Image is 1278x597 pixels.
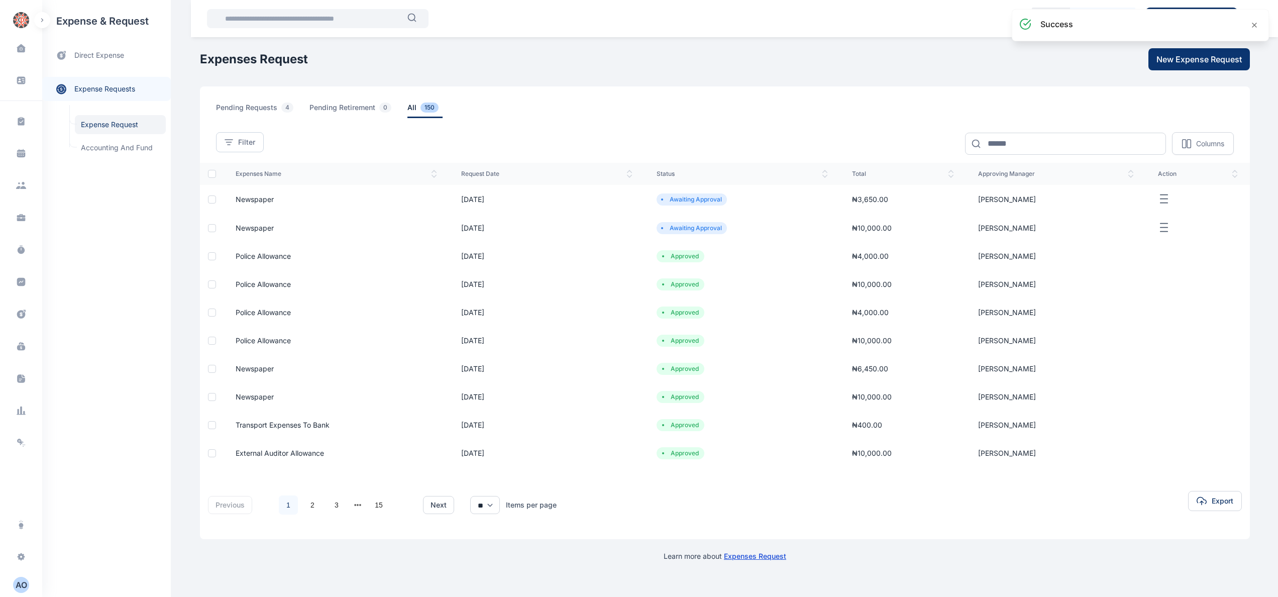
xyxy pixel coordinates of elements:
[75,115,166,134] a: Expense Request
[75,138,166,157] a: Accounting and Fund
[369,495,389,515] li: 15
[200,51,308,67] h1: Expenses Request
[236,336,291,345] a: Police Allowance
[449,270,645,298] td: [DATE]
[216,132,264,152] button: Filter
[236,308,291,317] a: Police Allowance
[327,495,347,515] li: 3
[664,551,786,561] p: Learn more about
[407,103,443,118] span: all
[13,579,29,591] div: A O
[661,449,700,457] li: Approved
[966,411,1146,439] td: [PERSON_NAME]
[449,355,645,383] td: [DATE]
[327,495,346,515] a: 3
[449,439,645,467] td: [DATE]
[42,69,171,101] div: expense requests
[852,224,892,232] span: ₦ 10,000.00
[1188,491,1242,511] button: Export
[13,577,29,593] button: AO
[852,280,892,288] span: ₦ 10,000.00
[236,364,274,373] a: Newspaper
[1172,132,1234,155] button: Columns
[852,392,892,401] span: ₦ 10,000.00
[661,337,700,345] li: Approved
[966,185,1146,214] td: [PERSON_NAME]
[369,495,388,515] a: 15
[1212,496,1233,506] span: Export
[449,185,645,214] td: [DATE]
[449,298,645,327] td: [DATE]
[449,242,645,270] td: [DATE]
[393,498,407,512] li: 下一页
[724,552,786,560] a: Expenses Request
[309,103,407,118] a: pending retirement0
[208,496,252,514] button: previous
[657,170,828,178] span: status
[309,103,395,118] span: pending retirement
[978,170,1134,178] span: approving manager
[852,421,882,429] span: ₦ 400.00
[236,449,324,457] a: External Auditor Allowance
[852,449,892,457] span: ₦ 10,000.00
[661,365,700,373] li: Approved
[449,411,645,439] td: [DATE]
[966,214,1146,242] td: [PERSON_NAME]
[966,383,1146,411] td: [PERSON_NAME]
[42,77,171,101] a: expense requests
[449,214,645,242] td: [DATE]
[236,252,291,260] span: Police Allowance
[661,280,700,288] li: Approved
[354,498,362,512] button: next page
[302,495,323,515] li: 2
[236,392,274,401] a: Newspaper
[238,137,255,147] span: Filter
[236,195,274,204] a: Newspaper
[1156,53,1242,65] span: New Expense Request
[379,103,391,113] span: 0
[74,50,124,61] span: direct expense
[1148,48,1250,70] button: New Expense Request
[236,224,274,232] a: Newspaper
[1158,170,1238,178] span: action
[852,195,888,204] span: ₦ 3,650.00
[449,383,645,411] td: [DATE]
[506,500,557,510] div: Items per page
[966,327,1146,355] td: [PERSON_NAME]
[966,439,1146,467] td: [PERSON_NAME]
[420,103,439,113] span: 150
[661,421,700,429] li: Approved
[236,421,330,429] a: Transport Expenses to Bank
[260,498,274,512] li: 上一页
[852,308,889,317] span: ₦ 4,000.00
[279,495,298,515] a: 1
[966,270,1146,298] td: [PERSON_NAME]
[852,336,892,345] span: ₦ 10,000.00
[6,577,36,593] button: AO
[303,495,322,515] a: 2
[236,170,437,178] span: expenses Name
[852,364,888,373] span: ₦ 6,450.00
[966,355,1146,383] td: [PERSON_NAME]
[278,495,298,515] li: 1
[661,393,700,401] li: Approved
[42,42,171,69] a: direct expense
[216,103,297,118] span: pending requests
[852,170,954,178] span: total
[407,103,455,118] a: all150
[236,280,291,288] span: Police Allowance
[351,498,365,512] li: 向后 3 页
[216,103,309,118] a: pending requests4
[661,195,723,204] li: Awaiting Approval
[281,103,293,113] span: 4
